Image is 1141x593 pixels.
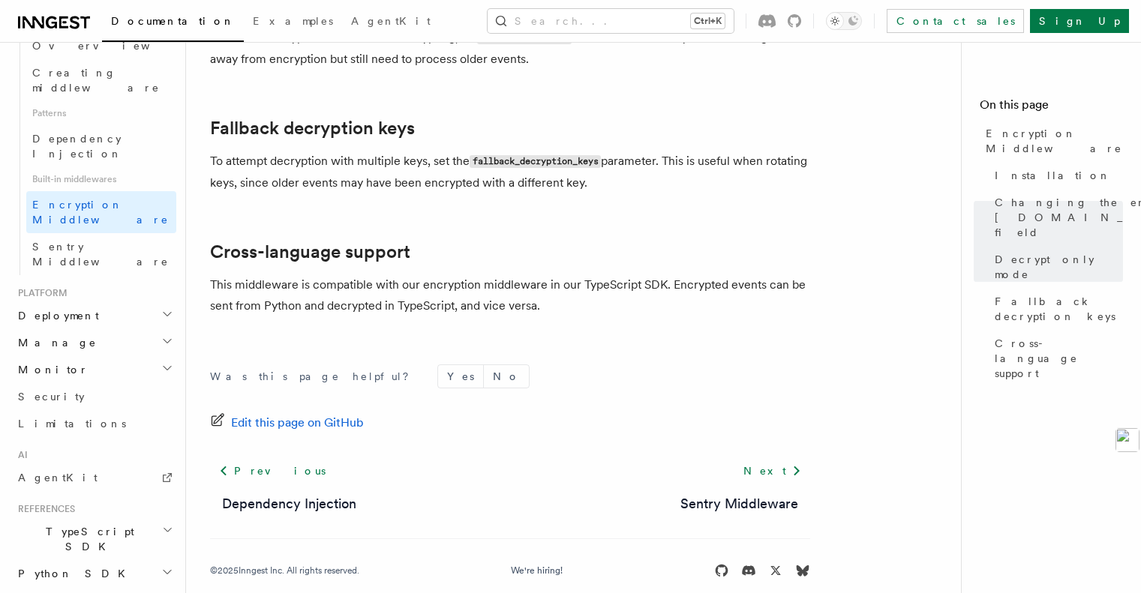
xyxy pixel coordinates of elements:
[511,565,563,577] a: We're hiring!
[102,4,244,42] a: Documentation
[26,32,176,59] a: Overview
[989,189,1123,246] a: Changing the encrypted [DOMAIN_NAME] field
[26,59,176,101] a: Creating middleware
[12,560,176,587] button: Python SDK
[210,274,810,316] p: This middleware is compatible with our encryption middleware in our TypeScript SDK. Encrypted eve...
[26,167,176,191] span: Built-in middlewares
[18,418,126,430] span: Limitations
[18,472,98,484] span: AgentKit
[342,4,440,40] a: AgentKit
[32,67,160,94] span: Creating middleware
[111,15,235,27] span: Documentation
[12,335,97,350] span: Manage
[210,151,810,193] p: To attempt decryption with multiple keys, set the parameter. This is useful when rotating keys, s...
[989,162,1123,189] a: Installation
[18,391,85,403] span: Security
[989,246,1123,288] a: Decrypt only mode
[12,518,176,560] button: TypeScript SDK
[986,126,1123,156] span: Encryption Middleware
[989,288,1123,330] a: Fallback decryption keys
[26,101,176,125] span: Patterns
[253,15,333,27] span: Examples
[995,252,1123,282] span: Decrypt only mode
[210,412,364,433] a: Edit this page on GitHub
[231,412,364,433] span: Edit this page on GitHub
[980,120,1123,162] a: Encryption Middleware
[12,503,75,515] span: References
[995,336,1123,381] span: Cross-language support
[12,410,176,437] a: Limitations
[470,155,601,168] code: fallback_decryption_keys
[680,493,798,514] a: Sentry Middleware
[210,457,334,484] a: Previous
[210,565,359,577] div: © 2025 Inngest Inc. All rights reserved.
[438,365,483,388] button: Yes
[210,241,410,262] a: Cross-language support
[691,13,725,28] kbd: Ctrl+K
[12,566,134,581] span: Python SDK
[210,369,419,384] p: Was this page helpful?
[12,302,176,329] button: Deployment
[244,4,342,40] a: Examples
[32,199,169,226] span: Encryption Middleware
[26,233,176,275] a: Sentry Middleware
[210,118,415,139] a: Fallback decryption keys
[351,15,431,27] span: AgentKit
[12,464,176,491] a: AgentKit
[12,356,176,383] button: Monitor
[32,40,187,52] span: Overview
[980,96,1123,120] h4: On this page
[989,330,1123,387] a: Cross-language support
[222,493,356,514] a: Dependency Injection
[734,457,810,484] a: Next
[12,362,89,377] span: Monitor
[484,365,529,388] button: No
[32,133,122,160] span: Dependency Injection
[12,287,68,299] span: Platform
[995,168,1111,183] span: Installation
[12,32,176,275] div: Middleware
[12,308,99,323] span: Deployment
[12,329,176,356] button: Manage
[26,125,176,167] a: Dependency Injection
[210,27,810,70] p: To disable encryption but continue decrypting, set . This is useful when you want to migrate away...
[26,191,176,233] a: Encryption Middleware
[32,241,169,268] span: Sentry Middleware
[12,383,176,410] a: Security
[12,449,28,461] span: AI
[12,524,162,554] span: TypeScript SDK
[488,9,734,33] button: Search...Ctrl+K
[826,12,862,30] button: Toggle dark mode
[1030,9,1129,33] a: Sign Up
[995,294,1123,324] span: Fallback decryption keys
[887,9,1024,33] a: Contact sales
